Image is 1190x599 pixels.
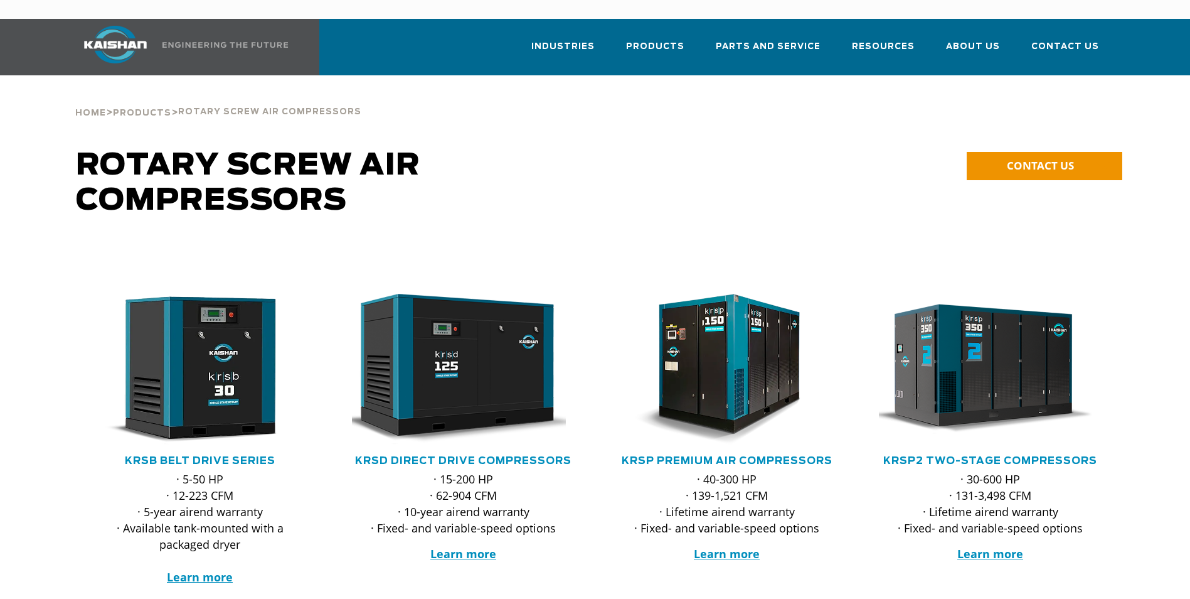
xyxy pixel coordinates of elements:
div: > > [75,75,361,123]
span: Industries [531,40,595,54]
a: Resources [852,30,915,73]
span: Products [626,40,684,54]
a: KRSP2 Two-Stage Compressors [883,456,1097,466]
a: Learn more [430,546,496,561]
a: Contact Us [1031,30,1099,73]
a: Parts and Service [716,30,821,73]
div: krsp150 [615,294,839,445]
a: Industries [531,30,595,73]
a: KRSB Belt Drive Series [125,456,275,466]
img: krsb30 [79,294,302,445]
a: Learn more [957,546,1023,561]
span: Resources [852,40,915,54]
span: Home [75,109,106,117]
p: · 5-50 HP · 12-223 CFM · 5-year airend warranty · Available tank-mounted with a packaged dryer [88,471,312,585]
div: krsd125 [352,294,575,445]
img: krsp150 [606,294,829,445]
span: Rotary Screw Air Compressors [76,151,420,216]
img: Engineering the future [162,42,288,48]
span: Rotary Screw Air Compressors [178,108,361,116]
a: KRSD Direct Drive Compressors [355,456,571,466]
a: Learn more [694,546,760,561]
img: krsd125 [343,294,566,445]
a: Kaishan USA [68,19,290,75]
span: Contact Us [1031,40,1099,54]
a: Home [75,107,106,118]
div: krsb30 [88,294,312,445]
a: KRSP Premium Air Compressors [622,456,832,466]
span: Products [113,109,171,117]
a: Products [113,107,171,118]
a: CONTACT US [967,152,1122,180]
img: krsp350 [869,294,1093,445]
div: krsp350 [879,294,1102,445]
p: · 15-200 HP · 62-904 CFM · 10-year airend warranty · Fixed- and variable-speed options [352,471,575,536]
p: · 30-600 HP · 131-3,498 CFM · Lifetime airend warranty · Fixed- and variable-speed options [879,471,1102,536]
a: Products [626,30,684,73]
a: About Us [946,30,1000,73]
span: About Us [946,40,1000,54]
img: kaishan logo [68,26,162,63]
span: Parts and Service [716,40,821,54]
span: CONTACT US [1007,158,1074,173]
a: Learn more [167,569,233,585]
p: · 40-300 HP · 139-1,521 CFM · Lifetime airend warranty · Fixed- and variable-speed options [615,471,839,536]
